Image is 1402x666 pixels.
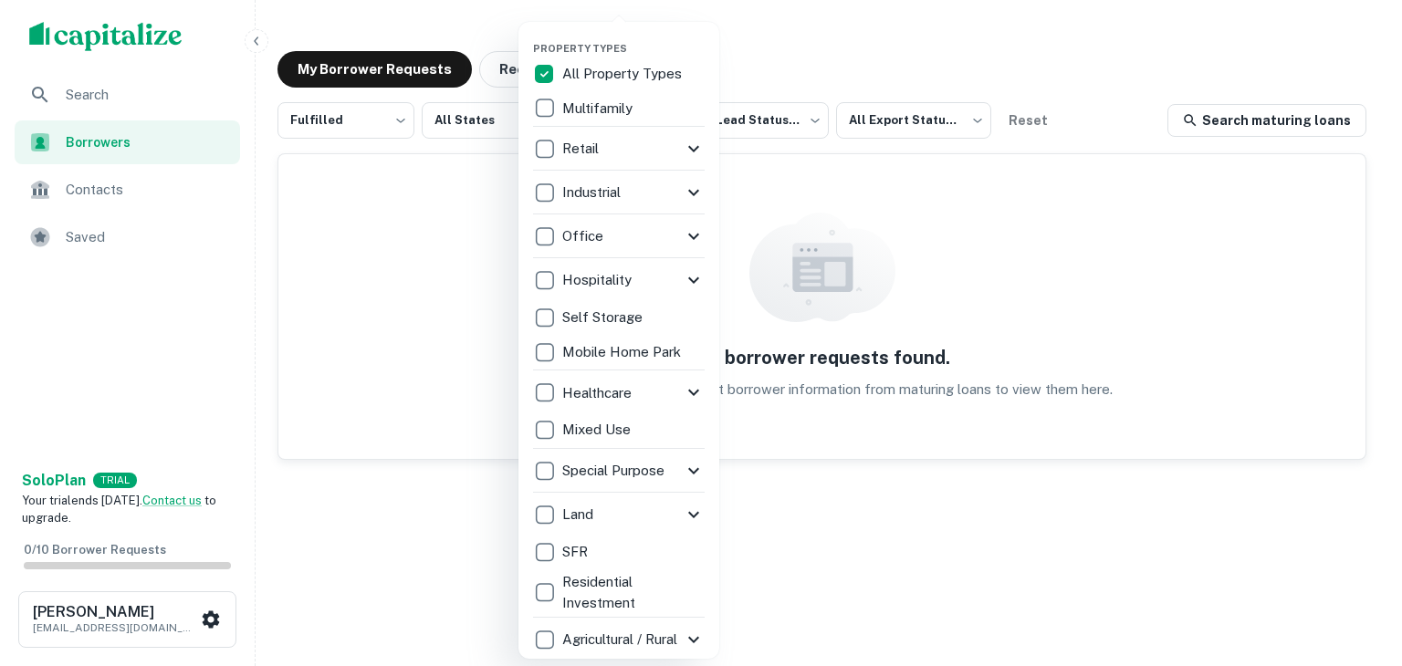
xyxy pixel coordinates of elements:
iframe: Chat Widget [1311,520,1402,608]
span: Property Types [533,43,627,54]
div: Office [533,214,705,258]
div: Retail [533,127,705,171]
div: Special Purpose [533,449,705,493]
p: Land [562,504,597,526]
div: Land [533,493,705,536]
p: Office [562,225,607,247]
div: Industrial [533,171,705,214]
p: Residential Investment [562,571,705,614]
p: Healthcare [562,382,635,404]
p: SFR [562,541,591,563]
p: Industrial [562,182,624,203]
p: All Property Types [562,63,685,85]
p: Special Purpose [562,460,668,482]
div: Hospitality [533,258,705,302]
p: Retail [562,138,602,160]
p: Hospitality [562,269,635,291]
p: Agricultural / Rural [562,629,681,650]
div: Agricultural / Rural [533,618,705,661]
p: Self Storage [562,307,646,328]
p: Mixed Use [562,419,634,441]
div: Healthcare [533,370,705,414]
p: Multifamily [562,98,636,120]
p: Mobile Home Park [562,341,685,363]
